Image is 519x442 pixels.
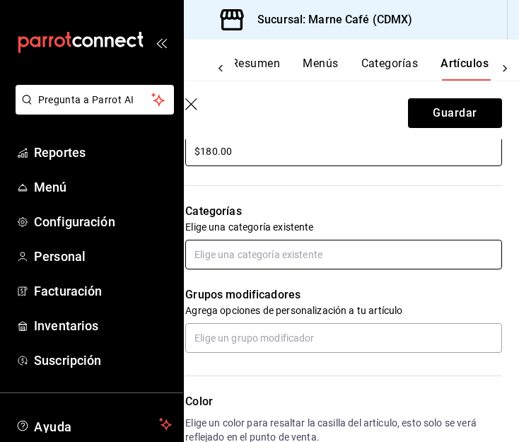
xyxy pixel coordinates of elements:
[361,57,419,81] button: Categorías
[303,57,338,81] button: Menús
[34,281,172,301] span: Facturación
[185,323,502,353] input: Elige un grupo modificador
[231,57,487,81] div: navigation tabs
[34,178,172,197] span: Menú
[185,240,502,269] input: Elige una categoría existente
[38,93,152,107] span: Pregunta a Parrot AI
[34,316,172,335] span: Inventarios
[246,11,413,28] h3: Sucursal: Marne Café (CDMX)
[34,416,153,433] span: Ayuda
[10,103,174,117] a: Pregunta a Parrot AI
[16,85,174,115] button: Pregunta a Parrot AI
[34,351,172,370] span: Suscripción
[441,57,489,81] button: Artículos
[185,203,502,220] p: Categorías
[185,220,502,234] p: Elige una categoría existente
[34,212,172,231] span: Configuración
[34,247,172,266] span: Personal
[185,393,502,410] p: Color
[231,57,280,81] button: Resumen
[156,37,167,48] button: open_drawer_menu
[185,286,502,303] p: Grupos modificadores
[185,136,502,166] input: $0.00
[185,303,502,318] p: Agrega opciones de personalización a tu artículo
[34,143,172,162] span: Reportes
[408,98,502,128] button: Guardar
